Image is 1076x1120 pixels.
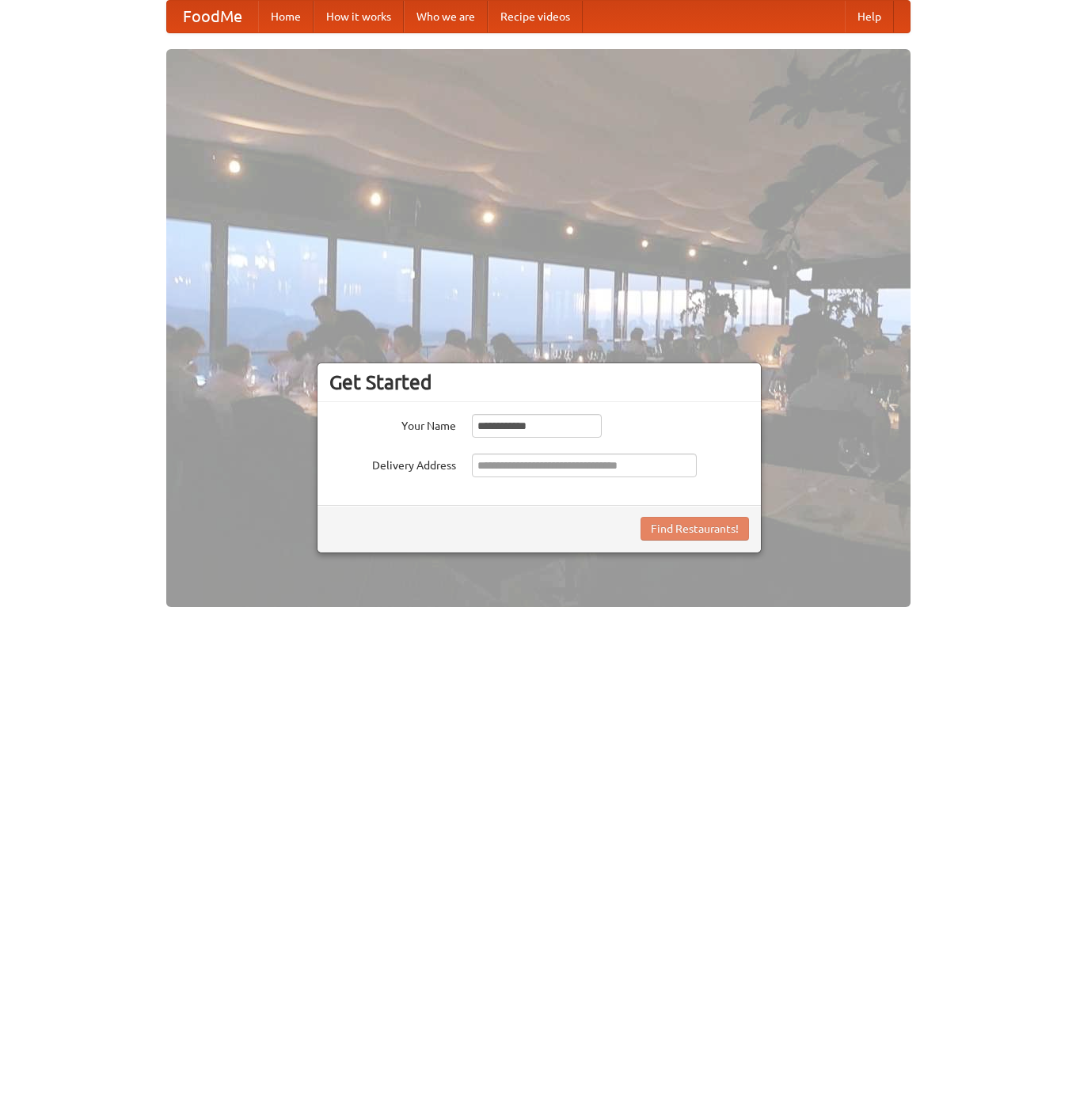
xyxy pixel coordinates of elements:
[404,1,488,32] a: Who we are
[329,370,749,394] h3: Get Started
[314,1,404,32] a: How it works
[488,1,583,32] a: Recipe videos
[258,1,314,32] a: Home
[329,414,456,434] label: Your Name
[329,454,456,473] label: Delivery Address
[845,1,894,32] a: Help
[641,517,749,541] button: Find Restaurants!
[167,1,258,32] a: FoodMe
